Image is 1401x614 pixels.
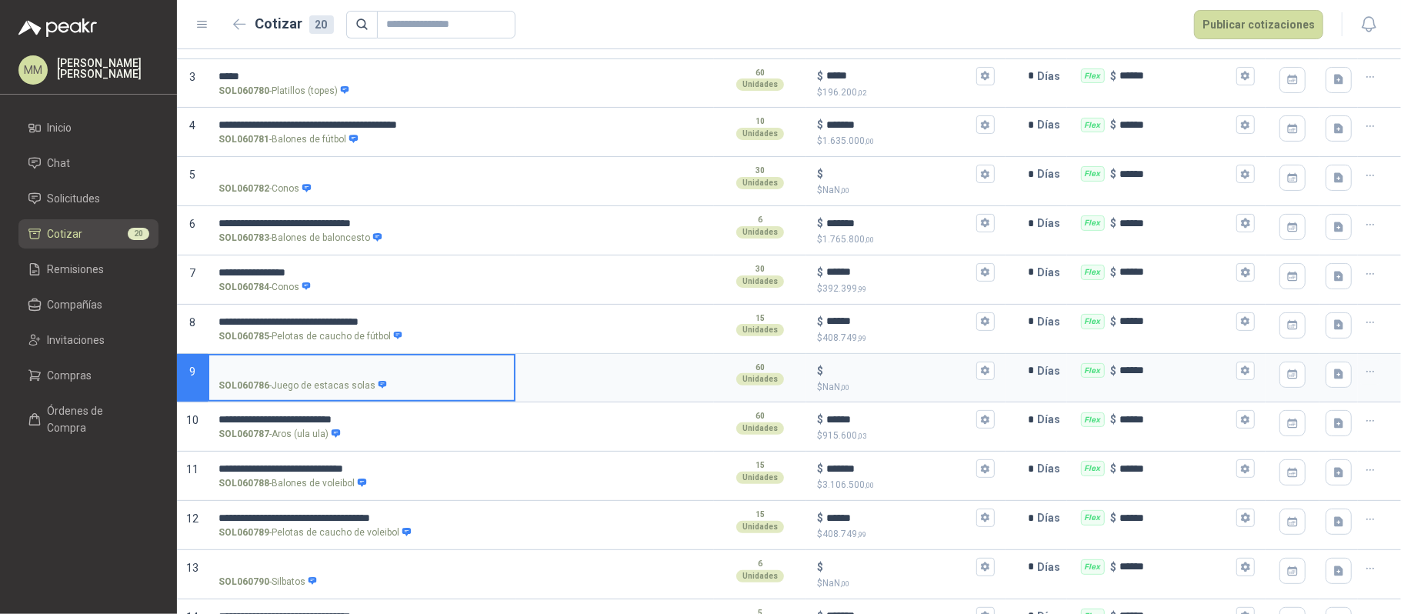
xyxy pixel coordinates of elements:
[218,575,269,589] strong: SOL060790
[817,509,823,526] p: $
[822,430,866,441] span: 915.600
[218,231,269,245] strong: SOL060783
[18,148,158,178] a: Chat
[822,135,874,146] span: 1.635.000
[817,478,994,492] p: $
[48,190,101,207] span: Solicitudes
[218,132,359,147] p: - Balones de fútbol
[817,313,823,330] p: $
[857,432,866,440] span: ,03
[822,87,866,98] span: 196.200
[736,521,784,533] div: Unidades
[817,411,823,428] p: $
[826,266,972,278] input: $$392.399,99
[218,280,269,295] strong: SOL060784
[826,365,972,376] input: $$NaN,00
[756,165,765,177] p: 30
[218,463,505,475] input: SOL060788-Balones de voleibol
[218,414,505,425] input: SOL060787-Aros (ula ula)
[736,570,784,582] div: Unidades
[817,576,994,591] p: $
[976,362,995,380] button: $$NaN,00
[1038,306,1067,337] p: Días
[736,128,784,140] div: Unidades
[1038,404,1067,435] p: Días
[189,267,195,279] span: 7
[1120,414,1233,425] input: Flex $
[189,169,195,181] span: 5
[826,561,972,572] input: $$NaN,00
[48,296,103,313] span: Compañías
[309,15,334,34] div: 20
[48,367,92,384] span: Compras
[218,329,269,344] strong: SOL060785
[822,382,849,392] span: NaN
[1111,116,1117,133] p: $
[189,316,195,329] span: 8
[865,137,874,145] span: ,00
[218,329,403,344] p: - Pelotas de caucho de fútbol
[186,562,198,574] span: 13
[756,263,765,275] p: 30
[218,562,505,573] input: SOL060790-Silbatos
[1081,118,1105,133] div: Flex
[48,225,83,242] span: Cotizar
[1038,61,1067,92] p: Días
[1038,552,1067,582] p: Días
[128,228,149,240] span: 20
[817,460,823,477] p: $
[758,214,762,226] p: 6
[1111,559,1117,576] p: $
[48,119,72,136] span: Inicio
[1081,265,1105,280] div: Flex
[18,55,48,85] div: MM
[48,332,105,349] span: Invitaciones
[1111,165,1117,182] p: $
[1081,314,1105,329] div: Flex
[1236,214,1255,232] button: Flex $
[817,380,994,395] p: $
[976,214,995,232] button: $$1.765.800,00
[857,334,866,342] span: ,99
[822,479,874,490] span: 3.106.500
[817,527,994,542] p: $
[857,285,866,293] span: ,99
[218,316,505,328] input: SOL060785-Pelotas de caucho de fútbol
[736,422,784,435] div: Unidades
[255,13,334,35] h2: Cotizar
[1236,362,1255,380] button: Flex $
[817,165,823,182] p: $
[218,218,505,229] input: SOL060783-Balones de baloncesto
[1236,312,1255,331] button: Flex $
[840,383,849,392] span: ,00
[756,459,765,472] p: 15
[817,68,823,85] p: $
[218,267,505,279] input: SOL060784-Conos
[976,115,995,134] button: $$1.635.000,00
[1111,68,1117,85] p: $
[48,155,71,172] span: Chat
[756,115,765,128] p: 10
[976,459,995,478] button: $$3.106.500,00
[1111,362,1117,379] p: $
[1236,115,1255,134] button: Flex $
[1236,165,1255,183] button: Flex $
[218,512,505,524] input: SOL060789-Pelotas de caucho de voleibol
[218,231,382,245] p: - Balones de baloncesto
[976,263,995,282] button: $$392.399,99
[817,215,823,232] p: $
[817,331,994,345] p: $
[18,18,97,37] img: Logo peakr
[218,71,505,82] input: SOL060780-Platillos (topes)
[756,362,765,374] p: 60
[1120,315,1233,327] input: Flex $
[1081,363,1105,379] div: Flex
[817,116,823,133] p: $
[817,232,994,247] p: $
[189,119,195,132] span: 4
[1111,509,1117,526] p: $
[1236,509,1255,527] button: Flex $
[865,235,874,244] span: ,00
[1236,67,1255,85] button: Flex $
[57,58,158,79] p: [PERSON_NAME] [PERSON_NAME]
